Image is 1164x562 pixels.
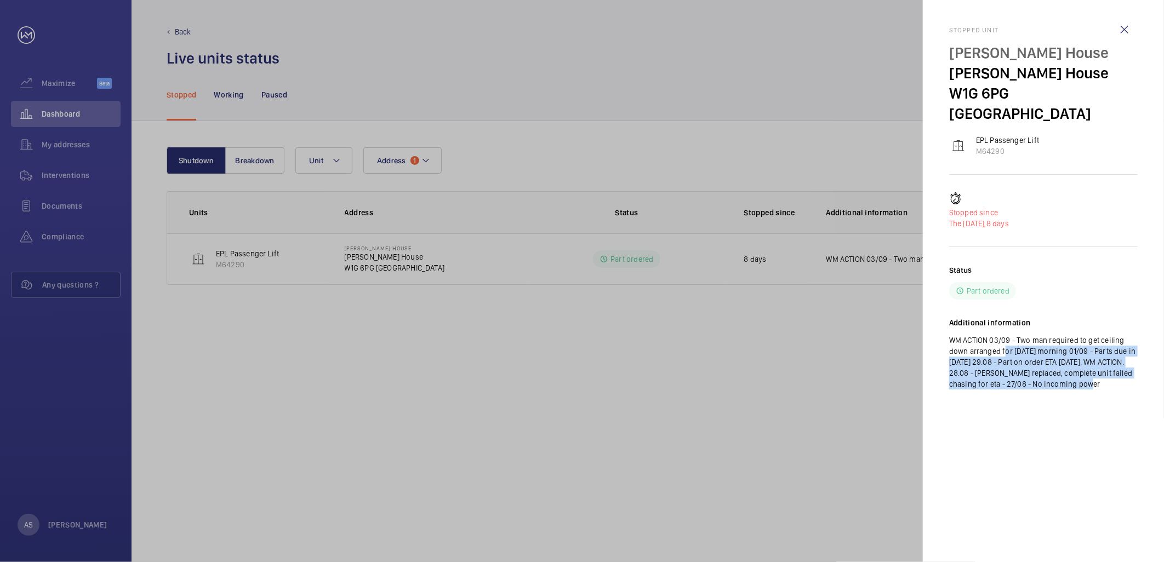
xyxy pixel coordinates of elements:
[976,146,1039,157] p: M64290
[976,135,1039,146] p: EPL Passenger Lift
[949,26,1138,34] h2: Stopped unit
[949,63,1138,83] p: [PERSON_NAME] House
[949,43,1138,63] p: [PERSON_NAME] House
[949,218,1138,229] p: 8 days
[949,219,986,228] span: The [DATE],
[949,265,972,276] h2: Status
[967,285,1009,296] p: Part ordered
[949,83,1138,124] p: W1G 6PG [GEOGRAPHIC_DATA]
[949,207,1138,218] p: Stopped since
[952,139,965,152] img: elevator.svg
[949,335,1138,389] p: WM ACTION 03/09 - Two man required to get ceiling down arranged for [DATE] morning 01/09 - Parts ...
[949,317,1138,328] h2: Additional information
